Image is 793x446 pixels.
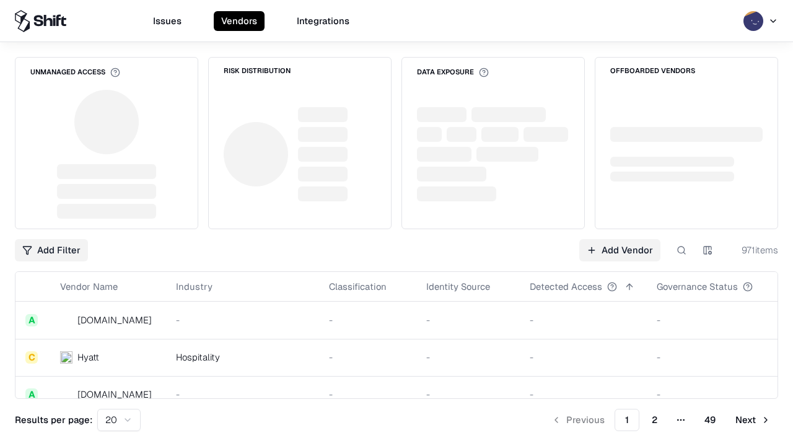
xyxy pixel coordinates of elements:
div: Vendor Name [60,280,118,293]
div: - [657,388,773,401]
div: Hyatt [77,351,99,364]
div: Risk Distribution [224,68,291,74]
div: - [176,313,309,326]
div: Identity Source [426,280,490,293]
button: Next [728,409,778,431]
div: - [657,313,773,326]
div: 971 items [729,243,778,256]
div: - [530,388,637,401]
div: - [329,388,406,401]
img: intrado.com [60,314,72,326]
div: Industry [176,280,212,293]
button: Integrations [289,11,357,31]
div: - [530,351,637,364]
div: - [426,313,510,326]
p: Results per page: [15,413,92,426]
div: - [530,313,637,326]
div: Governance Status [657,280,738,293]
button: Add Filter [15,239,88,261]
div: C [25,351,38,364]
div: - [657,351,773,364]
div: - [329,313,406,326]
div: - [329,351,406,364]
div: Hospitality [176,351,309,364]
div: Data Exposure [417,68,489,77]
button: Vendors [214,11,265,31]
div: - [426,388,510,401]
div: - [426,351,510,364]
div: Classification [329,280,387,293]
a: Add Vendor [579,239,660,261]
button: Issues [146,11,189,31]
button: 1 [615,409,639,431]
div: Offboarded Vendors [610,68,695,74]
button: 2 [642,409,667,431]
div: A [25,314,38,326]
img: primesec.co.il [60,388,72,401]
div: A [25,388,38,401]
div: - [176,388,309,401]
div: [DOMAIN_NAME] [77,313,152,326]
div: Unmanaged Access [30,68,120,77]
nav: pagination [544,409,778,431]
div: Detected Access [530,280,602,293]
div: [DOMAIN_NAME] [77,388,152,401]
button: 49 [694,409,725,431]
img: Hyatt [60,351,72,364]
